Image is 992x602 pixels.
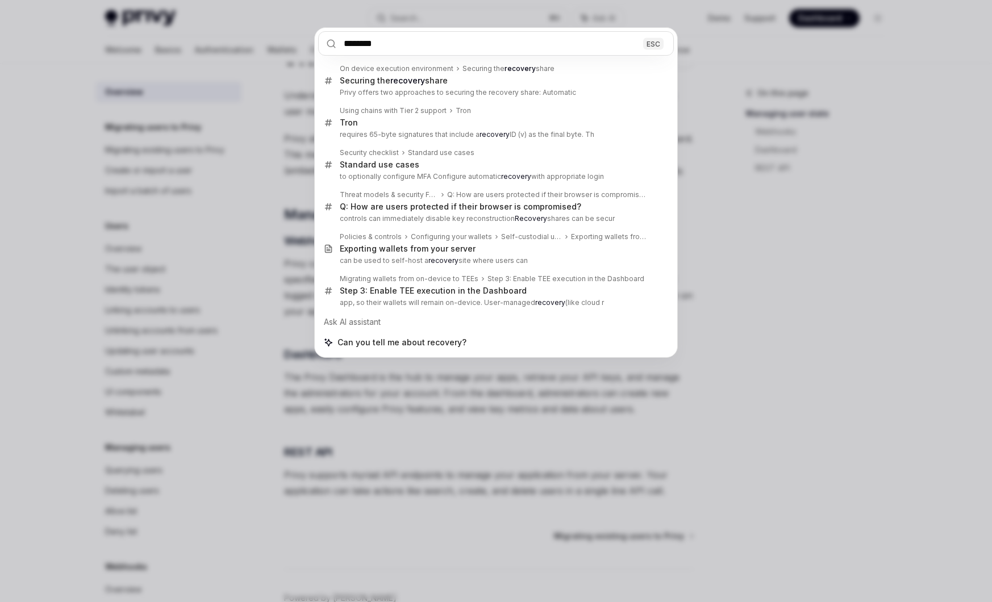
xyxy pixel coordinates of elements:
b: Recovery [515,214,547,223]
p: requires 65-byte signatures that include a ID (v) as the final byte. Th [340,130,650,139]
div: Standard use cases [340,160,419,170]
div: Policies & controls [340,232,402,241]
p: app, so their wallets will remain on-device. User-managed (like cloud r [340,298,650,307]
p: controls can immediately disable key reconstruction shares can be secur [340,214,650,223]
div: Securing the share [340,76,448,86]
div: Tron [456,106,471,115]
div: Migrating wallets from on-device to TEEs [340,274,478,283]
div: Using chains with Tier 2 support [340,106,447,115]
span: Can you tell me about recovery? [337,337,466,348]
p: to optionally configure MFA Configure automatic with appropriate login [340,172,650,181]
div: Tron [340,118,358,128]
div: ESC [643,37,664,49]
div: Standard use cases [408,148,474,157]
p: can be used to self-host a site where users can [340,256,650,265]
b: recovery [501,172,531,181]
b: recovery [535,298,565,307]
b: recovery [428,256,459,265]
div: Exporting wallets from your server [571,232,650,241]
b: recovery [505,64,536,73]
div: Ask AI assistant [318,312,674,332]
div: Threat models & security FAQ [340,190,438,199]
div: Securing the share [462,64,555,73]
b: recovery [390,76,425,85]
div: Step 3: Enable TEE execution in the Dashboard [340,286,527,296]
div: Configuring your wallets [411,232,492,241]
div: Q: How are users protected if their browser is compromised? [340,202,581,212]
div: On device execution environment [340,64,453,73]
div: Self-custodial user wallets [501,232,562,241]
p: Privy offers two approaches to securing the recovery share: Automatic [340,88,650,97]
div: Step 3: Enable TEE execution in the Dashboard [487,274,644,283]
div: Security checklist [340,148,399,157]
div: Q: How are users protected if their browser is compromised? [447,190,650,199]
div: Exporting wallets from your server [340,244,476,254]
b: recovery [480,130,510,139]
